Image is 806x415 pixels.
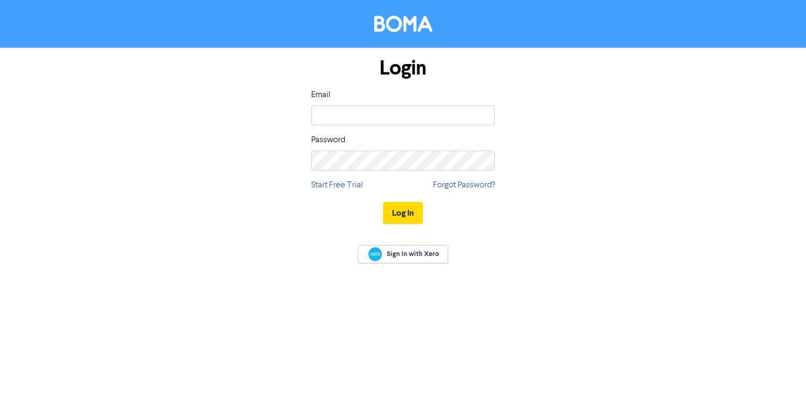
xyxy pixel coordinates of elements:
[383,202,423,224] button: Log In
[311,134,345,146] label: Password
[387,249,439,259] span: Sign In with Xero
[311,89,331,101] label: Email
[311,179,363,191] a: Start Free Trial
[433,179,495,191] a: Forgot Password?
[368,247,382,261] img: Xero logo
[374,16,432,32] img: BOMA Logo
[311,56,495,80] h1: Login
[358,245,448,263] a: Sign In with Xero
